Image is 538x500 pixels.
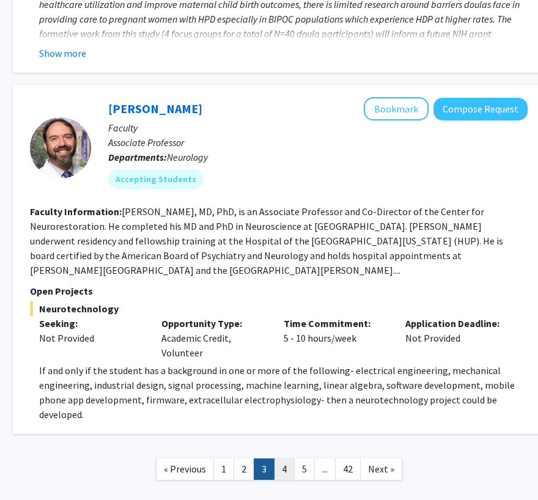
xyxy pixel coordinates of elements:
[108,135,528,150] p: Associate Professor
[108,120,528,135] p: Faculty
[335,458,361,480] a: 42
[156,458,214,480] a: Previous
[30,205,122,218] b: Faculty Information:
[108,169,204,189] mat-chip: Accepting Students
[234,458,254,480] a: 2
[396,316,518,360] div: Not Provided
[108,101,202,116] a: [PERSON_NAME]
[39,46,86,61] button: Show more
[368,463,394,475] span: Next »
[364,97,429,120] button: Add Mijail Serruya to Bookmarks
[360,458,402,480] a: Next
[164,463,206,475] span: « Previous
[275,316,397,360] div: 5 - 10 hours/week
[108,151,167,163] b: Departments:
[161,316,265,331] p: Opportunity Type:
[167,151,208,163] span: Neurology
[30,205,503,276] fg-read-more: [PERSON_NAME], MD, PhD, is an Associate Professor and Co-Director of the Center for Neurorestorat...
[322,463,328,475] span: ...
[213,458,234,480] a: 1
[294,458,315,480] a: 5
[39,363,528,422] p: If and only if the student has a background in one or more of the following- electrical engineeri...
[39,316,143,331] p: Seeking:
[9,445,52,491] iframe: Chat
[30,301,528,316] span: Neurotechnology
[152,316,275,360] div: Academic Credit, Volunteer
[39,331,143,345] div: Not Provided
[30,284,528,298] p: Open Projects
[284,316,388,331] p: Time Commitment:
[254,458,275,480] a: 3
[405,316,509,331] p: Application Deadline:
[433,98,528,120] button: Compose Request to Mijail Serruya
[274,458,295,480] a: 4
